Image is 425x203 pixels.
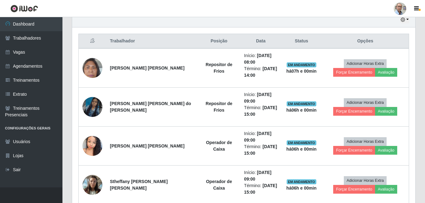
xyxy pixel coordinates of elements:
[333,68,375,77] button: Forçar Encerramento
[110,179,168,191] strong: Stheffany [PERSON_NAME] [PERSON_NAME]
[375,146,397,155] button: Avaliação
[287,140,316,145] span: EM ANDAMENTO
[344,137,387,146] button: Adicionar Horas Extra
[375,107,397,116] button: Avaliação
[244,65,278,79] li: Término:
[110,65,185,70] strong: [PERSON_NAME] [PERSON_NAME]
[110,101,191,113] strong: [PERSON_NAME] [PERSON_NAME] do [PERSON_NAME]
[82,172,102,198] img: 1735410099606.jpeg
[244,143,278,157] li: Término:
[375,68,397,77] button: Avaliação
[110,143,185,148] strong: [PERSON_NAME] [PERSON_NAME]
[240,34,281,49] th: Data
[10,5,38,12] img: CoreUI Logo
[206,140,232,152] strong: Operador de Caixa
[106,34,198,49] th: Trabalhador
[244,53,272,65] time: [DATE] 08:00
[281,34,322,49] th: Status
[206,62,233,74] strong: Repositor de Frios
[244,130,278,143] li: Início:
[206,101,233,113] strong: Repositor de Frios
[287,179,316,184] span: EM ANDAMENTO
[244,131,272,143] time: [DATE] 09:00
[287,101,316,106] span: EM ANDAMENTO
[322,34,409,49] th: Opções
[244,104,278,118] li: Término:
[344,59,387,68] button: Adicionar Horas Extra
[82,89,102,125] img: 1748993831406.jpeg
[286,147,317,152] strong: há 06 h e 00 min
[344,98,387,107] button: Adicionar Horas Extra
[244,91,278,104] li: Início:
[244,92,272,104] time: [DATE] 09:00
[206,179,232,191] strong: Operador de Caixa
[333,185,375,194] button: Forçar Encerramento
[344,176,387,185] button: Adicionar Horas Extra
[333,146,375,155] button: Forçar Encerramento
[244,169,278,182] li: Início:
[244,170,272,181] time: [DATE] 09:00
[286,186,317,191] strong: há 06 h e 00 min
[82,55,102,81] img: 1706817877089.jpeg
[375,185,397,194] button: Avaliação
[286,69,317,74] strong: há 07 h e 00 min
[82,133,102,159] img: 1735257237444.jpeg
[333,107,375,116] button: Forçar Encerramento
[244,182,278,196] li: Término:
[287,62,316,67] span: EM ANDAMENTO
[286,108,317,113] strong: há 06 h e 00 min
[244,52,278,65] li: Início:
[198,34,240,49] th: Posição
